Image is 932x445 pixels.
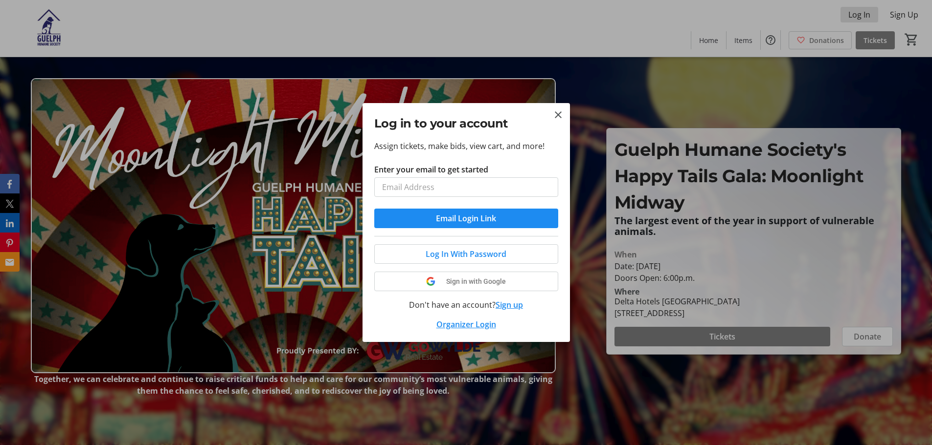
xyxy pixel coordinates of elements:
span: Email Login Link [436,212,496,224]
p: Assign tickets, make bids, view cart, and more! [374,140,558,152]
span: Sign in with Google [446,277,506,285]
div: Don't have an account? [374,299,558,311]
button: Log In With Password [374,244,558,264]
a: Organizer Login [436,319,496,330]
button: Sign up [496,299,523,311]
h2: Log in to your account [374,115,558,132]
label: Enter your email to get started [374,164,488,175]
button: Sign in with Google [374,272,558,291]
button: Close [552,109,564,121]
span: Log In With Password [426,248,506,260]
input: Email Address [374,177,558,197]
button: Email Login Link [374,209,558,228]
